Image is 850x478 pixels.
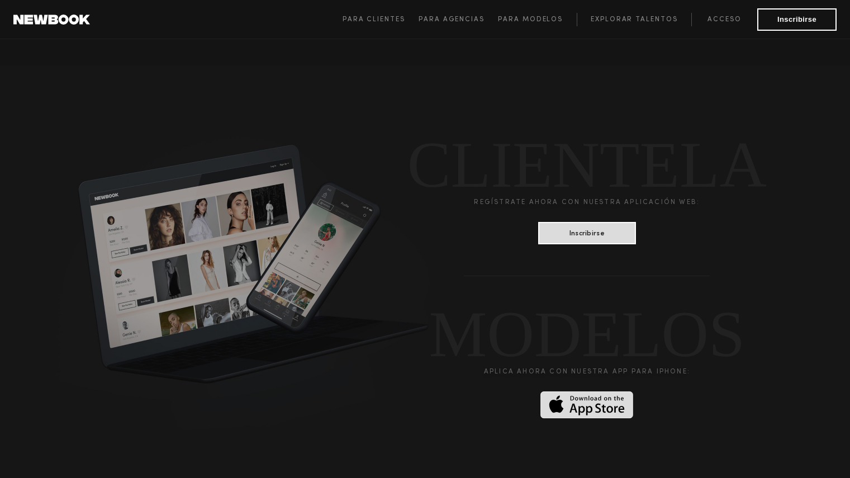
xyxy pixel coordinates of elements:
a: Para modelos [498,13,576,26]
img: Descargar en la App Store [540,391,633,419]
font: Para modelos [498,16,563,23]
font: Acceso [707,16,741,23]
font: Explorar talentos [591,16,677,23]
button: Inscribirse [757,8,837,31]
font: Inscribirse [569,230,605,237]
button: Inscribirse [538,222,636,244]
a: Para agencias [419,13,498,26]
a: Acceso [691,13,757,26]
font: CLIENTELA [407,129,767,201]
font: Para clientes [343,16,405,23]
font: Para agencias [419,16,485,23]
font: Inscribirse [777,15,816,23]
font: Aplica ahora con nuestra APP para iPhone: [484,368,690,375]
font: Regístrate ahora con nuestra aplicación web: [474,199,700,206]
font: MODELOS [429,298,745,370]
a: Explorar talentos [577,13,691,26]
a: Para clientes [343,13,419,26]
